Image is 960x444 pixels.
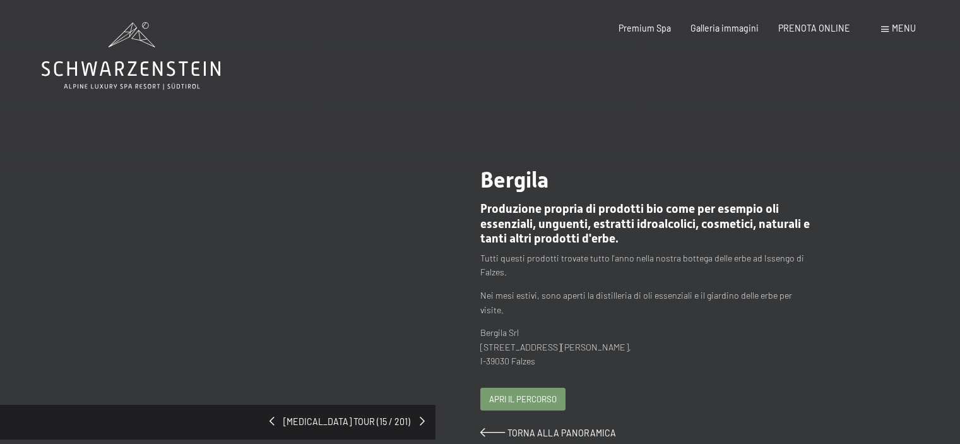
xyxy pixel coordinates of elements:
[892,23,916,33] span: Menu
[489,393,557,405] span: Apri il percorso
[507,428,616,438] span: Torna alla panoramica
[480,167,548,193] span: Bergila
[275,416,419,428] span: [MEDICAL_DATA] tour (15 / 201)
[778,23,850,33] a: PRENOTA ONLINE
[619,23,671,33] a: Premium Spa
[480,251,815,280] p: Tutti questi prodotti trovate tutto l'anno nella nostra bottega delle erbe ad Issengo di Falzes.
[480,289,815,317] p: Nei mesi estivi, sono aperti la distilleria di oli essenziali e il giardino delle erbe per visite.
[480,201,810,245] span: Produzione propria di prodotti bio come per esempio oli essenziali, unguenti, estratti idroalcoli...
[480,326,815,369] p: Bergila Srl [STREET_ADDRESS][PERSON_NAME], I-39030 Falzes
[480,428,616,438] a: Torna alla panoramica
[690,23,759,33] a: Galleria immagini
